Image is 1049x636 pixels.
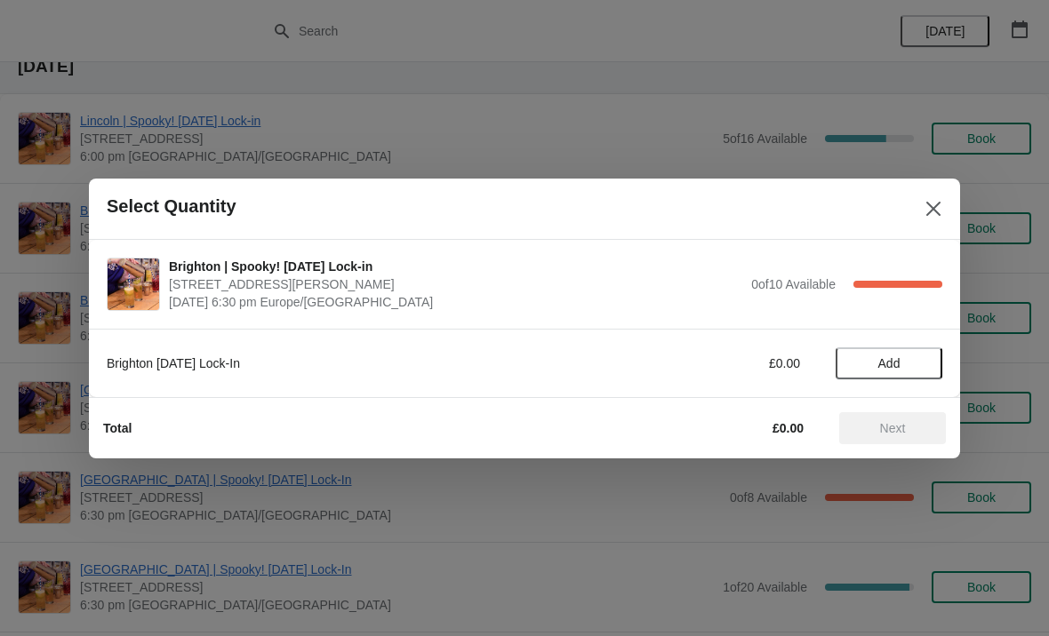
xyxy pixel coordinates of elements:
h2: Select Quantity [107,196,236,217]
span: 0 of 10 Available [751,277,836,291]
span: [DATE] 6:30 pm Europe/[GEOGRAPHIC_DATA] [169,293,742,311]
span: Brighton | Spooky! [DATE] Lock-in [169,258,742,275]
span: Add [878,356,901,370]
div: £0.00 [636,354,800,372]
button: Add [836,347,942,379]
strong: £0.00 [773,421,804,435]
button: Close [917,193,949,225]
img: Brighton | Spooky! Halloween Lock-in | 41 Gardner Street, Brighton BN1 1UN, UK | October 30 | 6:3... [108,258,159,310]
div: Brighton [DATE] Lock-In [107,354,600,372]
span: [STREET_ADDRESS][PERSON_NAME] [169,275,742,293]
strong: Total [103,421,132,435]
